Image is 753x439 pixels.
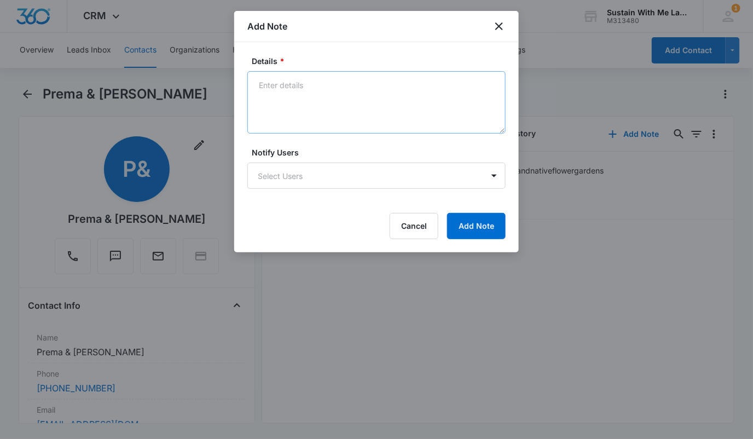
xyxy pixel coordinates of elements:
[247,20,287,33] h1: Add Note
[447,213,506,239] button: Add Note
[493,20,506,33] button: close
[390,213,438,239] button: Cancel
[252,55,510,67] label: Details
[252,147,510,158] label: Notify Users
